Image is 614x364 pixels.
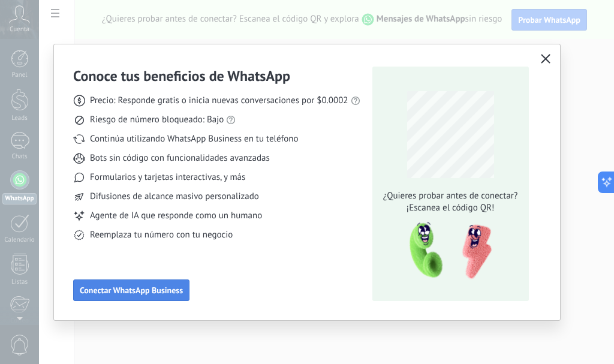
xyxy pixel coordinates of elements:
span: Continúa utilizando WhatsApp Business en tu teléfono [90,133,298,145]
span: Bots sin código con funcionalidades avanzadas [90,152,270,164]
h3: Conoce tus beneficios de WhatsApp [73,67,290,85]
span: Precio: Responde gratis o inicia nuevas conversaciones por $0.0002 [90,95,348,107]
span: Difusiones de alcance masivo personalizado [90,191,259,203]
span: ¡Escanea el código QR! [380,202,521,214]
span: Reemplaza tu número con tu negocio [90,229,233,241]
span: ¿Quieres probar antes de conectar? [380,190,521,202]
button: Conectar WhatsApp Business [73,279,189,301]
img: qr-pic-1x.png [399,219,494,283]
span: Agente de IA que responde como un humano [90,210,262,222]
span: Formularios y tarjetas interactivas, y más [90,172,245,183]
span: Conectar WhatsApp Business [80,286,183,294]
span: Riesgo de número bloqueado: Bajo [90,114,224,126]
